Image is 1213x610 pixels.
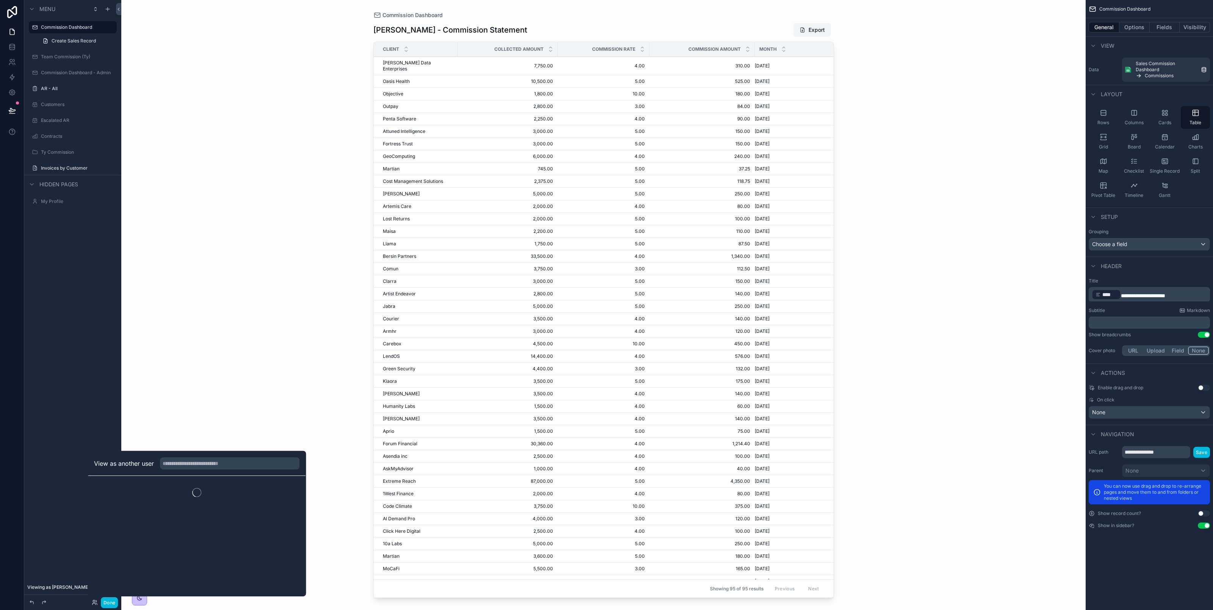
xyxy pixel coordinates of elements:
span: [DATE] [755,441,769,447]
span: Commission Dashboard [382,11,443,19]
span: [DATE] [755,103,769,109]
a: Sales Commission DashboardCommissions [1122,58,1210,82]
button: Choose a field [1089,238,1210,251]
span: 576.00 [654,353,750,359]
span: 5.00 [562,228,645,234]
span: Calendar [1155,144,1175,150]
span: 2,500.00 [462,528,553,534]
span: Cards [1158,120,1171,126]
span: 2,375.00 [462,178,553,184]
p: You can now use drag and drop to re-arrange pages and move them to and from folders or nested views [1104,483,1205,501]
span: Outpay [383,103,398,109]
button: Field [1168,346,1188,355]
span: 3,500.00 [462,391,553,397]
span: [DATE] [755,503,769,509]
span: 2,800.00 [462,103,553,109]
span: 180.00 [654,91,750,97]
label: Customers [41,101,112,108]
span: 150.00 [654,278,750,284]
label: Team Commission (Ty) [41,54,112,60]
span: 40.00 [654,466,750,472]
span: 120.00 [654,328,750,334]
label: Contracts [41,133,112,139]
span: Artist Endeavor [383,291,416,297]
label: Ty Commission [41,149,112,155]
span: 100.00 [654,528,750,534]
span: 37.25 [654,166,750,172]
span: Comun [383,266,398,272]
span: 4.00 [562,391,645,397]
span: [DATE] [755,266,769,272]
span: 132.00 [654,366,750,372]
span: [DATE] [755,191,769,197]
span: 5.00 [562,378,645,384]
span: 150.00 [654,141,750,147]
span: 30,360.00 [462,441,553,447]
span: 3.00 [562,366,645,372]
span: [DATE] [755,116,769,122]
span: 4.00 [562,528,645,534]
span: [DATE] [755,403,769,409]
span: 2,000.00 [462,216,553,222]
button: Cards [1150,106,1179,129]
span: 5.00 [562,128,645,134]
span: Commission Rate [592,46,635,52]
span: [DATE] [755,428,769,434]
span: Grid [1099,144,1108,150]
button: URL [1123,346,1143,355]
span: Extreme Reach [383,478,416,484]
span: 1,340.00 [654,253,750,259]
span: 1,800.00 [462,91,553,97]
span: 100.00 [654,453,750,459]
span: [DATE] [755,278,769,284]
span: [DATE] [755,491,769,497]
span: Attuned Intelligence [383,128,425,134]
span: 140.00 [654,391,750,397]
span: 7,750.00 [462,63,553,69]
button: Columns [1119,106,1149,129]
span: 4.00 [562,466,645,472]
a: Create Sales Record [38,35,117,47]
button: Save [1193,447,1210,458]
span: [DATE] [755,516,769,522]
span: 3,000.00 [462,128,553,134]
span: 3,500.00 [462,378,553,384]
span: 450.00 [654,341,750,347]
span: Navigation [1101,431,1134,438]
button: Table [1181,106,1210,129]
button: Options [1119,22,1150,33]
span: 3.00 [562,516,645,522]
span: Client [383,46,399,52]
span: None [1092,409,1105,416]
span: 1West Finance [383,491,414,497]
button: Export [793,23,831,37]
button: Pivot Table [1089,179,1118,201]
span: 525.00 [654,78,750,84]
span: View [1101,42,1114,50]
span: 120.00 [654,516,750,522]
span: 5.00 [562,216,645,222]
span: [DATE] [755,153,769,159]
span: 745.00 [462,166,553,172]
span: 4.00 [562,491,645,497]
span: GeoComputing [383,153,415,159]
span: 5.00 [562,178,645,184]
span: 4,500.00 [462,341,553,347]
span: Green Security [383,366,415,372]
button: Visibility [1180,22,1210,33]
span: 310.00 [654,63,750,69]
span: 10.00 [562,503,645,509]
span: [DATE] [755,391,769,397]
span: Asendia inc [383,453,407,459]
span: 3,500.00 [462,316,553,322]
span: [DATE] [755,141,769,147]
span: 3,750.00 [462,503,553,509]
span: 5,000.00 [462,303,553,309]
span: 3,750.00 [462,266,553,272]
span: 112.50 [654,266,750,272]
div: scrollable content [1089,317,1210,329]
span: 5.00 [562,78,645,84]
button: Gantt [1150,179,1179,201]
a: Markdown [1179,307,1210,314]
